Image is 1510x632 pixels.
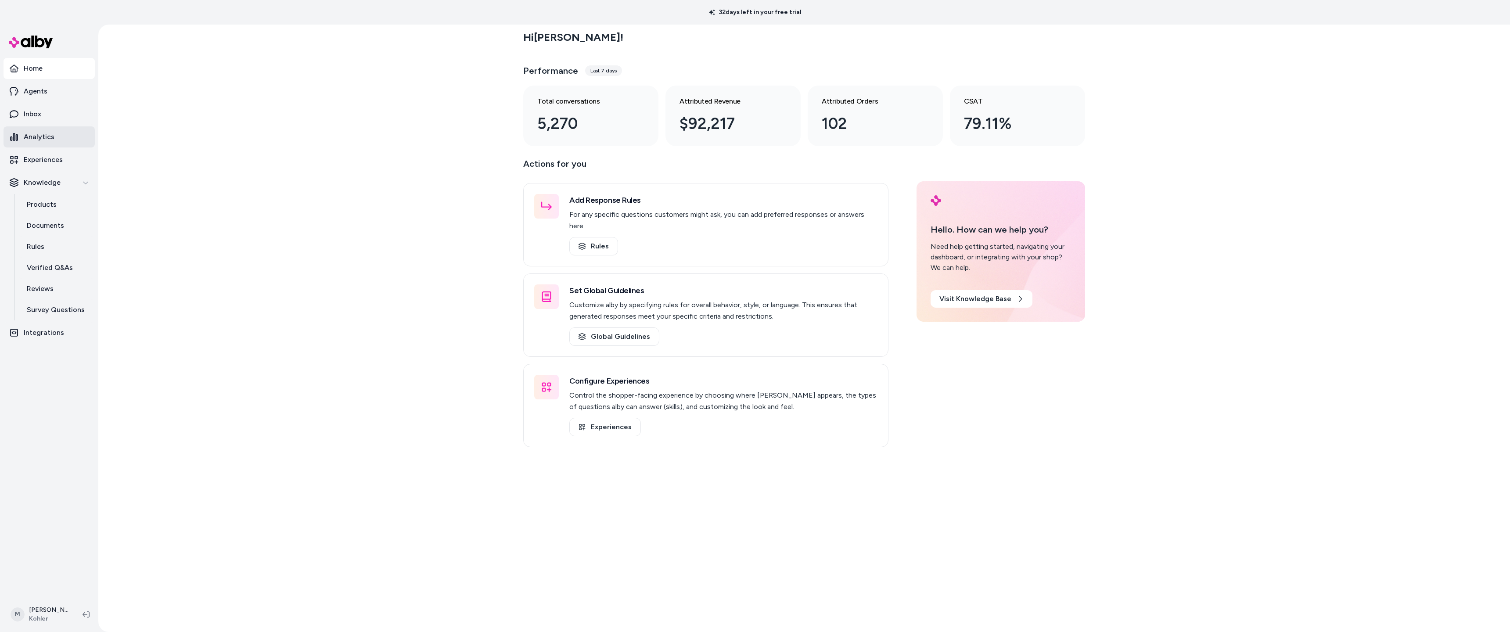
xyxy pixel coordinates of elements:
span: M [11,607,25,621]
h3: Total conversations [537,96,630,107]
p: For any specific questions customers might ask, you can add preferred responses or answers here. [569,209,877,232]
p: [PERSON_NAME] [29,606,68,614]
button: Knowledge [4,172,95,193]
p: Home [24,63,43,74]
a: Integrations [4,322,95,343]
p: Hello. How can we help you? [931,223,1071,236]
p: Survey Questions [27,305,85,315]
p: Integrations [24,327,64,338]
p: Verified Q&As [27,262,73,273]
a: Products [18,194,95,215]
p: Experiences [24,154,63,165]
div: Need help getting started, navigating your dashboard, or integrating with your shop? We can help. [931,241,1071,273]
h3: Attributed Revenue [679,96,773,107]
a: Reviews [18,278,95,299]
button: M[PERSON_NAME]Kohler [5,600,75,628]
p: Analytics [24,132,54,142]
a: Global Guidelines [569,327,659,346]
div: 102 [822,112,915,136]
a: Documents [18,215,95,236]
a: Rules [18,236,95,257]
div: 79.11% [964,112,1057,136]
a: CSAT 79.11% [950,86,1085,146]
h3: Set Global Guidelines [569,284,877,297]
a: Survey Questions [18,299,95,320]
a: Total conversations 5,270 [523,86,658,146]
p: Documents [27,220,64,231]
h3: Attributed Orders [822,96,915,107]
p: Agents [24,86,47,97]
a: Rules [569,237,618,255]
a: Attributed Revenue $92,217 [665,86,801,146]
a: Verified Q&As [18,257,95,278]
a: Experiences [569,418,641,436]
p: Control the shopper-facing experience by choosing where [PERSON_NAME] appears, the types of quest... [569,390,877,413]
p: 32 days left in your free trial [704,8,806,17]
p: Actions for you [523,157,888,178]
p: Rules [27,241,44,252]
p: Inbox [24,109,41,119]
img: alby Logo [9,36,53,48]
a: Inbox [4,104,95,125]
p: Knowledge [24,177,61,188]
p: Reviews [27,284,54,294]
a: Home [4,58,95,79]
a: Attributed Orders 102 [808,86,943,146]
h3: Add Response Rules [569,194,877,206]
div: 5,270 [537,112,630,136]
h3: CSAT [964,96,1057,107]
a: Analytics [4,126,95,147]
div: Last 7 days [585,65,622,76]
a: Agents [4,81,95,102]
a: Visit Knowledge Base [931,290,1032,308]
p: Customize alby by specifying rules for overall behavior, style, or language. This ensures that ge... [569,299,877,322]
h3: Performance [523,65,578,77]
a: Experiences [4,149,95,170]
p: Products [27,199,57,210]
h3: Configure Experiences [569,375,877,387]
span: Kohler [29,614,68,623]
img: alby Logo [931,195,941,206]
div: $92,217 [679,112,773,136]
h2: Hi [PERSON_NAME] ! [523,31,623,44]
